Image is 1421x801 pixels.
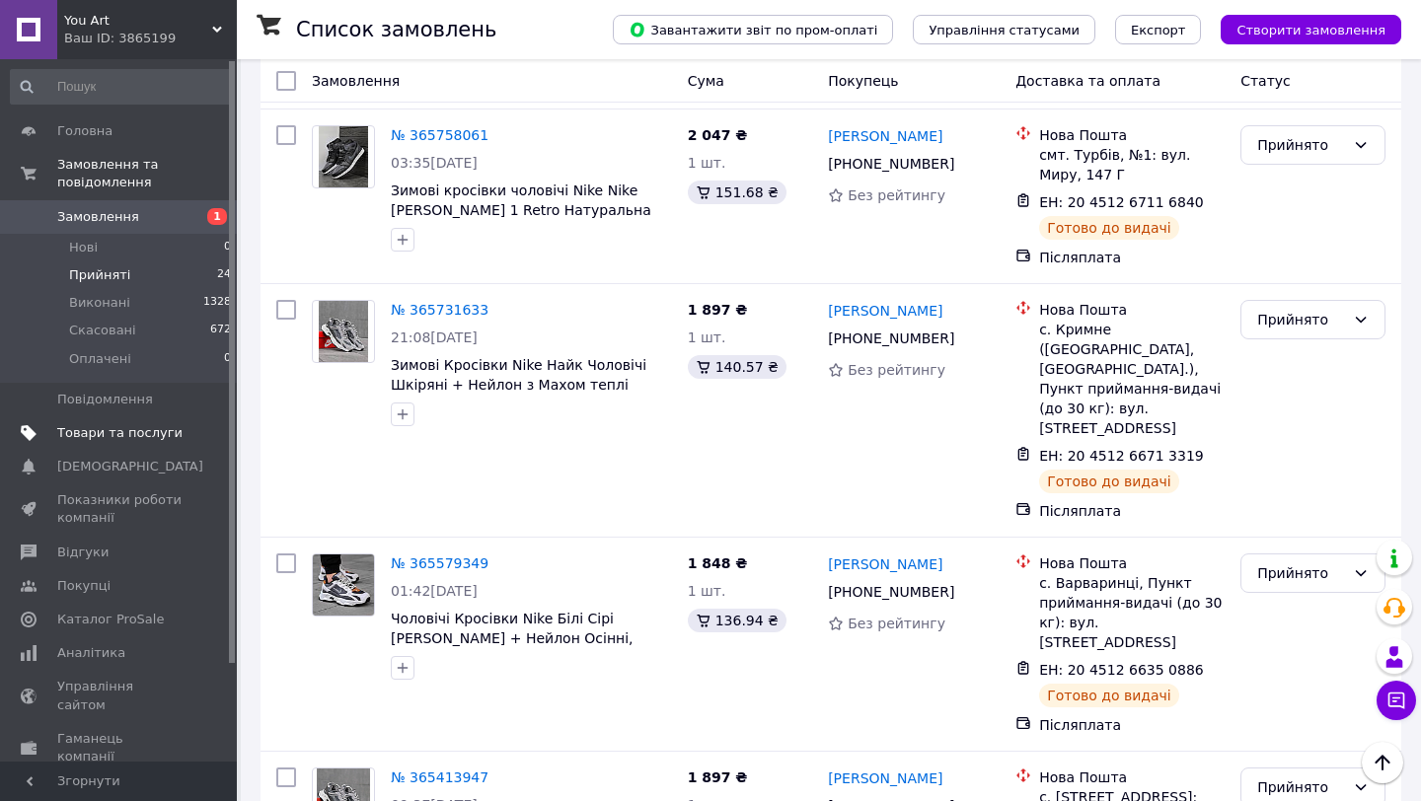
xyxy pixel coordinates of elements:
button: Наверх [1362,742,1403,783]
span: Замовлення [312,73,400,89]
div: [PHONE_NUMBER] [824,325,958,352]
span: Експорт [1131,23,1186,37]
a: [PERSON_NAME] [828,301,942,321]
div: Післяплата [1039,501,1225,521]
a: Фото товару [312,553,375,617]
span: ЕН: 20 4512 6711 6840 [1039,194,1204,210]
div: Готово до видачі [1039,470,1179,493]
div: Прийнято [1257,562,1345,584]
button: Експорт [1115,15,1202,44]
a: Фото товару [312,125,375,188]
div: Нова Пошта [1039,553,1225,573]
a: № 365758061 [391,127,488,143]
span: Товари та послуги [57,424,183,442]
span: 01:42[DATE] [391,583,478,599]
div: 136.94 ₴ [688,609,786,632]
div: Післяплата [1039,248,1225,267]
span: Каталог ProSale [57,611,164,628]
span: [DEMOGRAPHIC_DATA] [57,458,203,475]
a: Чоловічі Кросівки Nike Білі Сірі [PERSON_NAME] + Нейлон Осінні, Кросівки Спортивні Найк Осінь Ней... [391,611,634,686]
span: Прийняті [69,266,130,284]
div: Нова Пошта [1039,125,1225,145]
span: Повідомлення [57,391,153,408]
span: 1 897 ₴ [688,302,748,318]
span: 1 шт. [688,329,726,345]
div: с. Варваринці, Пункт приймання-видачі (до 30 кг): вул. [STREET_ADDRESS] [1039,573,1225,652]
div: Готово до видачі [1039,216,1179,240]
span: 03:35[DATE] [391,155,478,171]
div: смт. Турбів, №1: вул. Миру, 147 Г [1039,145,1225,184]
button: Створити замовлення [1221,15,1401,44]
span: Без рейтингу [848,187,945,203]
a: [PERSON_NAME] [828,126,942,146]
span: Створити замовлення [1236,23,1385,37]
h1: Список замовлень [296,18,496,41]
div: 151.68 ₴ [688,181,786,204]
a: Створити замовлення [1201,21,1401,36]
span: You Art [64,12,212,30]
img: Фото товару [319,126,368,187]
div: Ваш ID: 3865199 [64,30,237,47]
span: 1 897 ₴ [688,769,748,785]
span: 1 шт. [688,155,726,171]
button: Завантажити звіт по пром-оплаті [613,15,893,44]
span: Без рейтингу [848,362,945,378]
a: № 365413947 [391,769,488,785]
span: Показники роботи компанії [57,491,183,527]
span: Аналітика [57,644,125,662]
span: ЕН: 20 4512 6671 3319 [1039,448,1204,464]
span: Без рейтингу [848,616,945,631]
span: ЕН: 20 4512 6635 0886 [1039,662,1204,678]
div: Прийнято [1257,309,1345,330]
span: Замовлення [57,208,139,226]
span: 24 [217,266,231,284]
img: Фото товару [313,554,374,616]
span: 0 [224,239,231,256]
div: Прийнято [1257,134,1345,156]
span: Статус [1240,73,1291,89]
span: Головна [57,122,112,140]
div: Прийнято [1257,776,1345,798]
span: Покупці [57,577,111,595]
span: Управління сайтом [57,678,183,713]
div: Нова Пошта [1039,767,1225,787]
a: [PERSON_NAME] [828,768,942,788]
span: Скасовані [69,322,136,339]
span: Завантажити звіт по пром-оплаті [629,21,877,38]
a: Фото товару [312,300,375,363]
div: Нова Пошта [1039,300,1225,320]
div: Післяплата [1039,715,1225,735]
span: Нові [69,239,98,256]
img: Фото товару [319,301,368,362]
span: 672 [210,322,231,339]
div: Готово до видачі [1039,684,1179,707]
div: [PHONE_NUMBER] [824,578,958,606]
span: Виконані [69,294,130,312]
span: 1 848 ₴ [688,555,748,571]
div: [PHONE_NUMBER] [824,150,958,178]
span: 1328 [203,294,231,312]
span: Управління статусами [929,23,1080,37]
button: Чат з покупцем [1377,681,1416,720]
span: 0 [224,350,231,368]
a: № 365731633 [391,302,488,318]
span: 21:08[DATE] [391,329,478,345]
span: Доставка та оплата [1015,73,1160,89]
span: Відгуки [57,544,109,561]
input: Пошук [10,69,233,105]
a: Зимові кросівки чоловічі Nike Nike [PERSON_NAME] 1 Retro Натуральна Шкіра Хух щільний теплі зима ... [391,182,658,257]
button: Управління статусами [913,15,1095,44]
span: 1 шт. [688,583,726,599]
a: Зимові Кросівки Nike Найк Чоловічі Шкіряні + Нейлон з Махом теплі спортивні легкі підошва піна зи... [391,357,671,432]
a: [PERSON_NAME] [828,554,942,574]
span: Оплачені [69,350,131,368]
span: Cума [688,73,724,89]
div: с. Кримне ([GEOGRAPHIC_DATA], [GEOGRAPHIC_DATA].), Пункт приймання-видачі (до 30 кг): вул. [STREE... [1039,320,1225,438]
span: Замовлення та повідомлення [57,156,237,191]
span: Гаманець компанії [57,730,183,765]
span: 2 047 ₴ [688,127,748,143]
a: № 365579349 [391,555,488,571]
